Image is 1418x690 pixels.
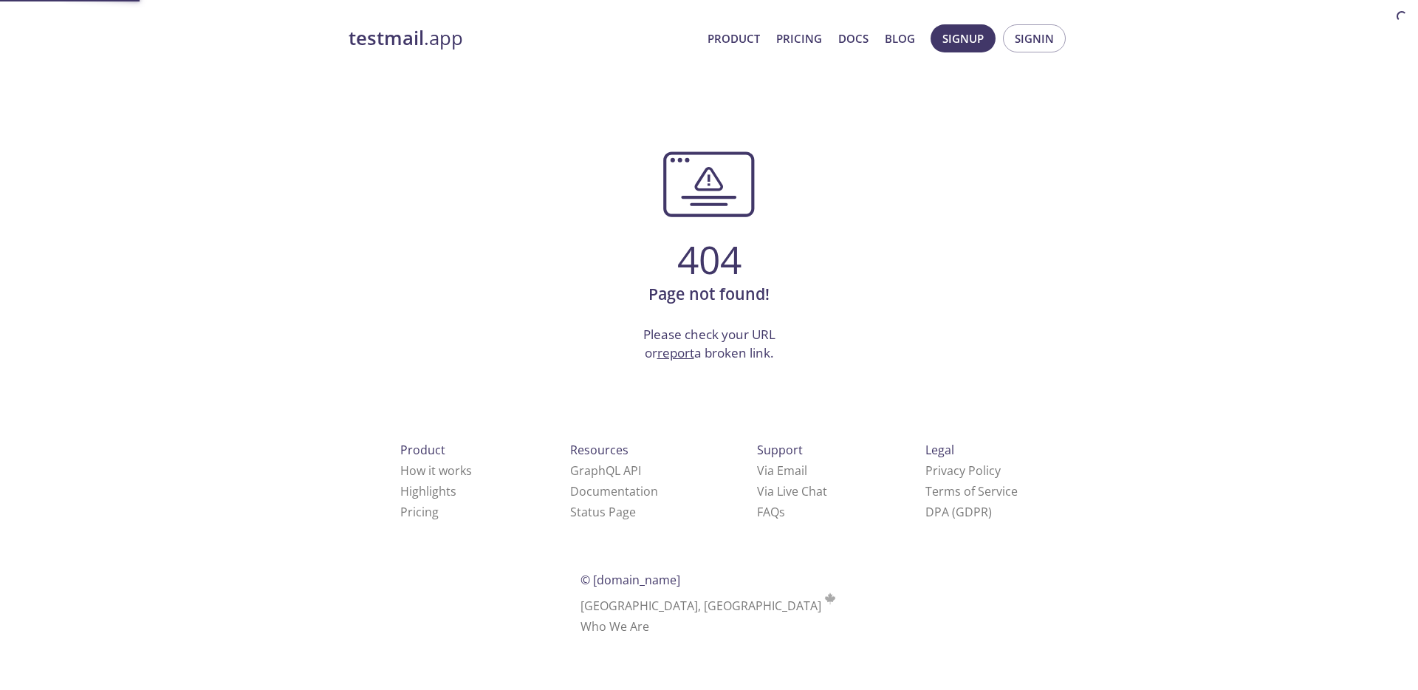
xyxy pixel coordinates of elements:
a: Via Email [757,462,807,479]
span: [GEOGRAPHIC_DATA], [GEOGRAPHIC_DATA] [580,598,838,614]
span: Product [400,442,445,458]
a: Docs [838,29,869,48]
button: Signup [931,24,996,52]
a: testmail.app [349,26,696,51]
a: Pricing [400,504,439,520]
a: Blog [885,29,915,48]
a: How it works [400,462,472,479]
span: Signup [942,29,984,48]
a: GraphQL API [570,462,641,479]
a: Pricing [776,29,822,48]
a: report [657,344,694,361]
h3: 404 [349,237,1069,281]
span: © [DOMAIN_NAME] [580,572,680,588]
h6: Page not found! [349,281,1069,307]
a: Product [708,29,760,48]
button: Signin [1003,24,1066,52]
a: Terms of Service [925,483,1018,499]
a: Who We Are [580,618,649,635]
a: Privacy Policy [925,462,1001,479]
a: Via Live Chat [757,483,827,499]
span: Resources [570,442,628,458]
a: Documentation [570,483,658,499]
span: s [779,504,785,520]
strong: testmail [349,25,424,51]
span: Signin [1015,29,1054,48]
a: Status Page [570,504,636,520]
a: FAQ [757,504,785,520]
p: Please check your URL or a broken link. [349,325,1069,363]
span: Legal [925,442,954,458]
span: Support [757,442,803,458]
a: Highlights [400,483,456,499]
a: DPA (GDPR) [925,504,992,520]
